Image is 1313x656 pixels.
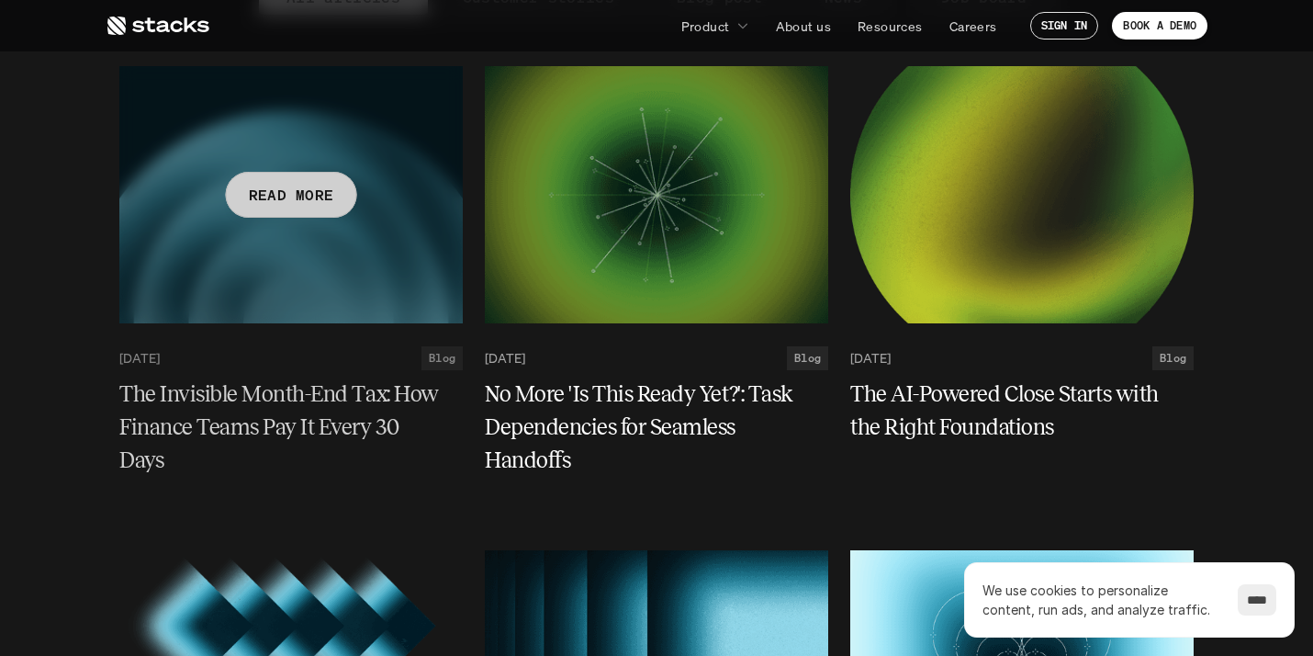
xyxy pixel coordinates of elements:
p: We use cookies to personalize content, run ads, and analyze traffic. [982,581,1219,619]
a: [DATE]Blog [850,346,1194,370]
a: [DATE]Blog [119,346,463,370]
p: [DATE] [485,350,525,366]
a: The AI-Powered Close Starts with the Right Foundations [850,378,1194,444]
h5: The Invisible Month-End Tax: How Finance Teams Pay It Every 30 Days [119,378,441,477]
p: About us [776,17,831,36]
h2: Blog [429,352,455,365]
h2: Blog [794,352,821,365]
h5: No More 'Is This Ready Yet?': Task Dependencies for Seamless Handoffs [485,378,806,477]
a: The Invisible Month-End Tax: How Finance Teams Pay It Every 30 Days [119,378,463,477]
a: About us [765,9,842,42]
a: READ MORE [119,66,463,323]
h2: Blog [1160,352,1186,365]
p: SIGN IN [1041,19,1088,32]
a: Resources [847,9,934,42]
a: Privacy Policy [275,83,354,97]
a: Careers [938,9,1008,42]
p: READ MORE [249,181,334,208]
p: [DATE] [119,350,160,366]
p: BOOK A DEMO [1123,19,1196,32]
a: SIGN IN [1030,12,1099,40]
p: Resources [858,17,923,36]
a: [DATE]Blog [485,346,828,370]
p: Careers [949,17,997,36]
a: BOOK A DEMO [1112,12,1207,40]
h5: The AI-Powered Close Starts with the Right Foundations [850,378,1172,444]
a: No More 'Is This Ready Yet?': Task Dependencies for Seamless Handoffs [485,378,828,477]
p: [DATE] [850,350,891,366]
p: Product [681,17,730,36]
